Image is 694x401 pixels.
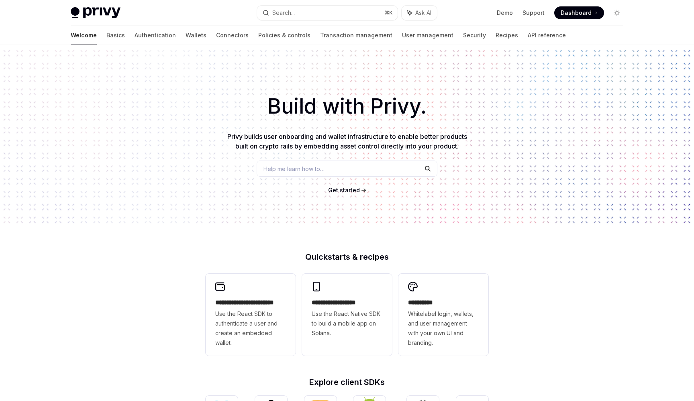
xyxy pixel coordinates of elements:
span: Use the React SDK to authenticate a user and create an embedded wallet. [215,309,286,348]
a: Authentication [135,26,176,45]
div: Search... [272,8,295,18]
a: Support [523,9,545,17]
a: **** *****Whitelabel login, wallets, and user management with your own UI and branding. [398,274,488,356]
h2: Explore client SDKs [206,378,488,386]
a: Wallets [186,26,206,45]
button: Search...⌘K [257,6,398,20]
span: Whitelabel login, wallets, and user management with your own UI and branding. [408,309,479,348]
button: Toggle dark mode [610,6,623,19]
span: Privy builds user onboarding and wallet infrastructure to enable better products built on crypto ... [227,132,467,150]
a: Transaction management [320,26,392,45]
span: Use the React Native SDK to build a mobile app on Solana. [312,309,382,338]
a: API reference [528,26,566,45]
a: Connectors [216,26,249,45]
a: Demo [497,9,513,17]
h2: Quickstarts & recipes [206,253,488,261]
a: **** **** **** ***Use the React Native SDK to build a mobile app on Solana. [302,274,392,356]
span: Dashboard [561,9,592,17]
a: Welcome [71,26,97,45]
span: Ask AI [415,9,431,17]
button: Ask AI [402,6,437,20]
a: User management [402,26,453,45]
a: Policies & controls [258,26,310,45]
span: ⌘ K [384,10,393,16]
a: Get started [328,186,360,194]
a: Dashboard [554,6,604,19]
a: Security [463,26,486,45]
h1: Build with Privy. [13,91,681,122]
a: Basics [106,26,125,45]
img: light logo [71,7,120,18]
span: Help me learn how to… [263,165,325,173]
a: Recipes [496,26,518,45]
span: Get started [328,187,360,193]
